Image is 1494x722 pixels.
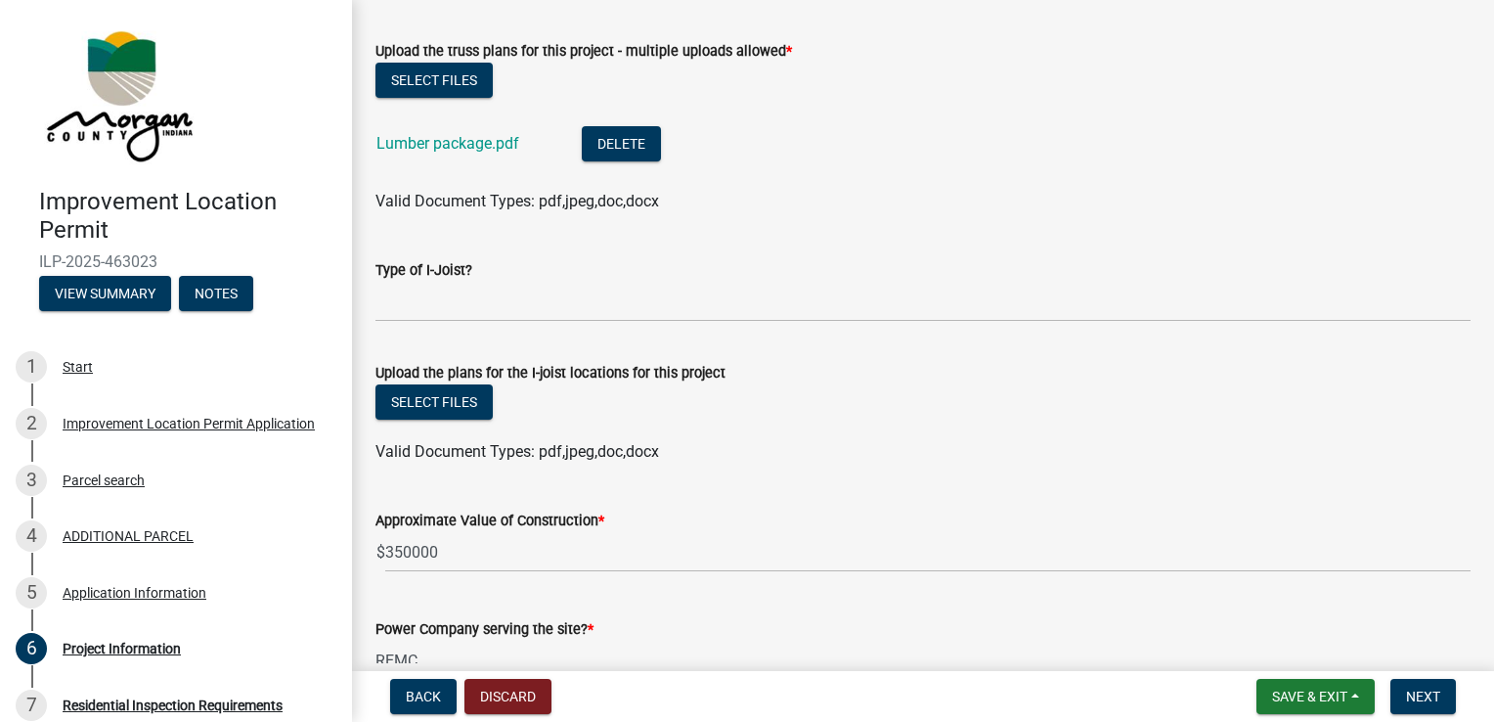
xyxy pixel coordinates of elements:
[1390,679,1456,714] button: Next
[375,367,725,381] label: Upload the plans for the I-joist locations for this project
[63,642,181,655] div: Project Information
[375,623,593,637] label: Power Company serving the site?
[582,126,661,161] button: Delete
[375,442,659,461] span: Valid Document Types: pdf,jpeg,doc,docx
[63,417,315,430] div: Improvement Location Permit Application
[63,529,194,543] div: ADDITIONAL PARCEL
[582,136,661,155] wm-modal-confirm: Delete Document
[1272,689,1347,704] span: Save & Exit
[375,384,493,420] button: Select files
[375,515,604,528] label: Approximate Value of Construction
[375,264,472,278] label: Type of I-Joist?
[16,408,47,439] div: 2
[63,586,206,600] div: Application Information
[16,577,47,609] div: 5
[16,465,47,496] div: 3
[39,287,171,302] wm-modal-confirm: Summary
[464,679,551,714] button: Discard
[63,360,93,374] div: Start
[375,63,493,98] button: Select files
[16,351,47,383] div: 1
[39,21,197,167] img: Morgan County, Indiana
[16,520,47,552] div: 4
[1256,679,1375,714] button: Save & Exit
[63,474,145,487] div: Parcel search
[39,276,171,311] button: View Summary
[179,287,253,302] wm-modal-confirm: Notes
[39,252,313,271] span: ILP-2025-463023
[375,192,659,210] span: Valid Document Types: pdf,jpeg,doc,docx
[376,134,519,153] a: Lumber package.pdf
[179,276,253,311] button: Notes
[16,633,47,664] div: 6
[390,679,457,714] button: Back
[406,689,441,704] span: Back
[39,188,336,245] h4: Improvement Location Permit
[16,690,47,721] div: 7
[375,532,386,572] span: $
[375,45,792,59] label: Upload the truss plans for this project - multiple uploads allowed
[1406,689,1440,704] span: Next
[63,699,283,712] div: Residential Inspection Requirements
